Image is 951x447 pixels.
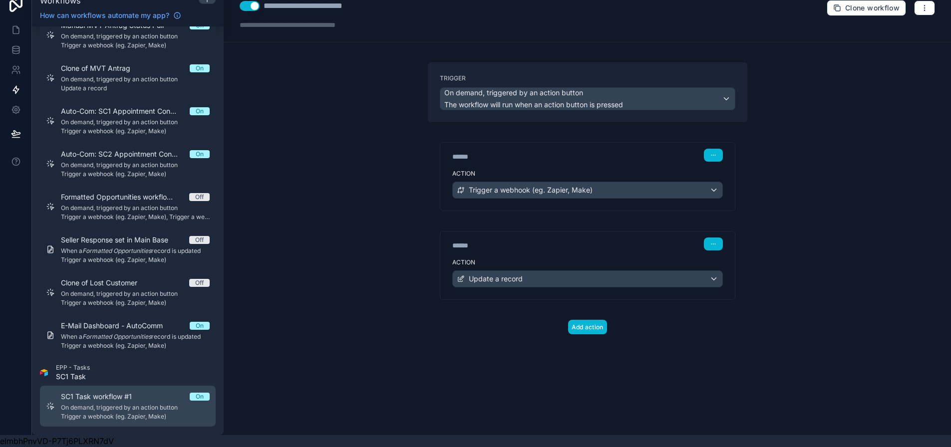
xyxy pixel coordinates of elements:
button: Add action [568,320,607,334]
label: Action [452,258,723,266]
span: On demand, triggered by an action button [444,88,583,98]
button: Trigger a webhook (eg. Zapier, Make) [452,182,723,199]
button: Update a record [452,270,723,287]
label: Action [452,170,723,178]
label: Trigger [440,74,735,82]
span: How can workflows automate my app? [40,10,169,20]
span: The workflow will run when an action button is pressed [444,100,623,109]
button: On demand, triggered by an action buttonThe workflow will run when an action button is pressed [440,87,735,110]
span: Clone workflow [845,3,900,12]
span: Trigger a webhook (eg. Zapier, Make) [469,185,593,195]
a: How can workflows automate my app? [36,10,185,20]
span: Update a record [469,274,523,284]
